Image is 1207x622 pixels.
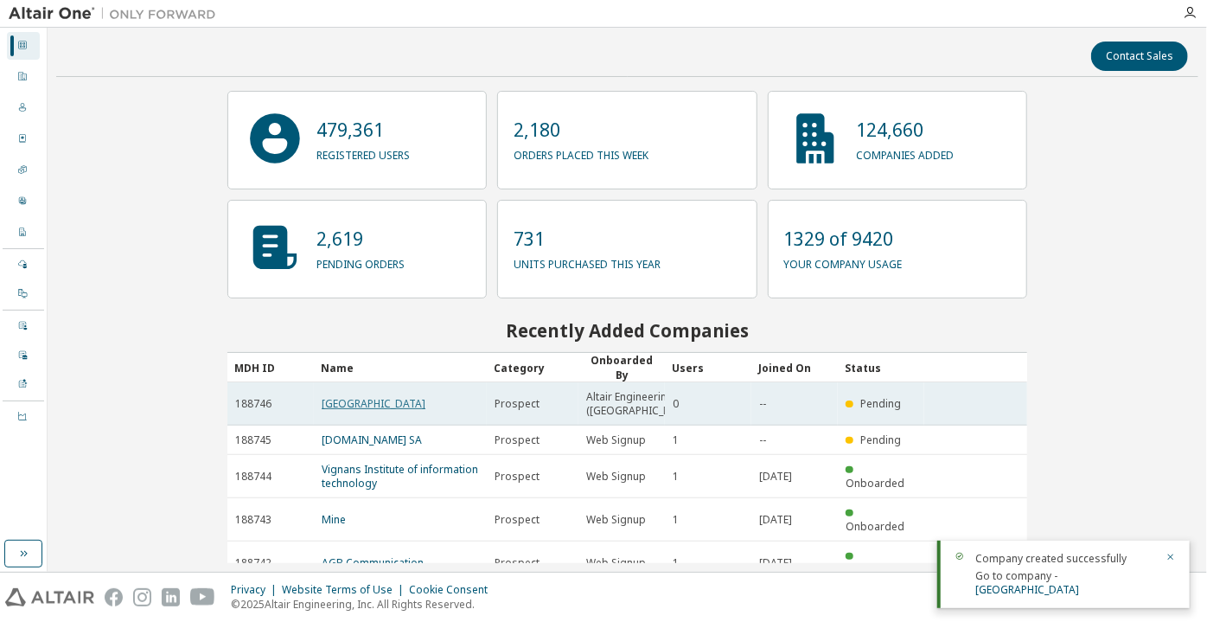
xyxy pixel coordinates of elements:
span: 188742 [235,556,271,570]
a: [DOMAIN_NAME] SA [322,433,422,447]
span: Altair Engineering ([GEOGRAPHIC_DATA]) [586,390,696,418]
span: Prospect [495,556,540,570]
p: your company usage [784,252,903,272]
p: units purchased this year [514,252,661,272]
div: MDH ID [234,354,307,382]
a: Vignans Institute of information technology [322,462,478,491]
a: AGB Communication [322,555,424,570]
div: User Profile [7,188,40,215]
span: 0 [673,397,679,411]
div: Company created successfully [975,551,1155,567]
div: On Prem [7,280,40,308]
p: 731 [514,226,661,252]
span: Onboarded [846,519,904,534]
p: 2,180 [514,117,648,143]
p: 2,619 [316,226,405,252]
span: Onboarded [846,476,904,491]
span: 1 [673,433,679,447]
span: Prospect [495,397,540,411]
span: Onboarded [846,562,904,577]
span: 188743 [235,513,271,527]
div: Managed [7,251,40,279]
img: altair_logo.svg [5,588,94,606]
p: pending orders [316,252,405,272]
span: -- [759,397,766,411]
img: youtube.svg [190,588,215,606]
span: 188745 [235,433,271,447]
button: Contact Sales [1091,42,1188,71]
a: [GEOGRAPHIC_DATA] [322,396,425,411]
div: Name [321,354,480,382]
span: -- [759,433,766,447]
span: Prospect [495,470,540,484]
a: [GEOGRAPHIC_DATA] [975,582,1079,597]
p: 124,660 [857,117,955,143]
span: 1 [673,513,679,527]
span: [DATE] [759,470,792,484]
p: companies added [857,143,955,163]
span: Web Signup [586,513,646,527]
a: Mine [322,512,346,527]
span: Web Signup [586,470,646,484]
span: 188746 [235,397,271,411]
div: SKUs [7,157,40,184]
span: Pending [860,396,901,411]
div: Product Downloads [7,371,40,399]
div: Dashboard [7,32,40,60]
p: registered users [316,143,410,163]
div: Companies [7,63,40,91]
div: Onboarded By [585,353,658,382]
div: Users [672,354,744,382]
span: Prospect [495,513,540,527]
div: Orders [7,125,40,153]
p: 1329 of 9420 [784,226,903,252]
div: Status [845,354,917,382]
span: Prospect [495,433,540,447]
span: [DATE] [759,513,792,527]
span: 1 [673,556,679,570]
span: Web Signup [586,433,646,447]
h2: Recently Added Companies [227,319,1027,342]
span: 1 [673,470,679,484]
img: Altair One [9,5,225,22]
img: linkedin.svg [162,588,180,606]
p: © 2025 Altair Engineering, Inc. All Rights Reserved. [231,597,498,612]
img: facebook.svg [105,588,123,606]
div: Category [494,354,572,382]
div: Company Events [7,342,40,369]
div: User Events [7,312,40,340]
div: Company Profile [7,219,40,247]
span: 188744 [235,470,271,484]
span: Pending [860,433,901,447]
span: [DATE] [759,556,792,570]
img: instagram.svg [133,588,151,606]
div: Units Usage BI [7,403,40,431]
p: orders placed this week [514,143,648,163]
div: Joined On [758,354,831,382]
p: 479,361 [316,117,410,143]
div: Cookie Consent [409,583,498,597]
div: Privacy [231,583,282,597]
div: Website Terms of Use [282,583,409,597]
span: Web Signup [586,556,646,570]
div: Users [7,94,40,122]
span: Go to company - [975,568,1079,597]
